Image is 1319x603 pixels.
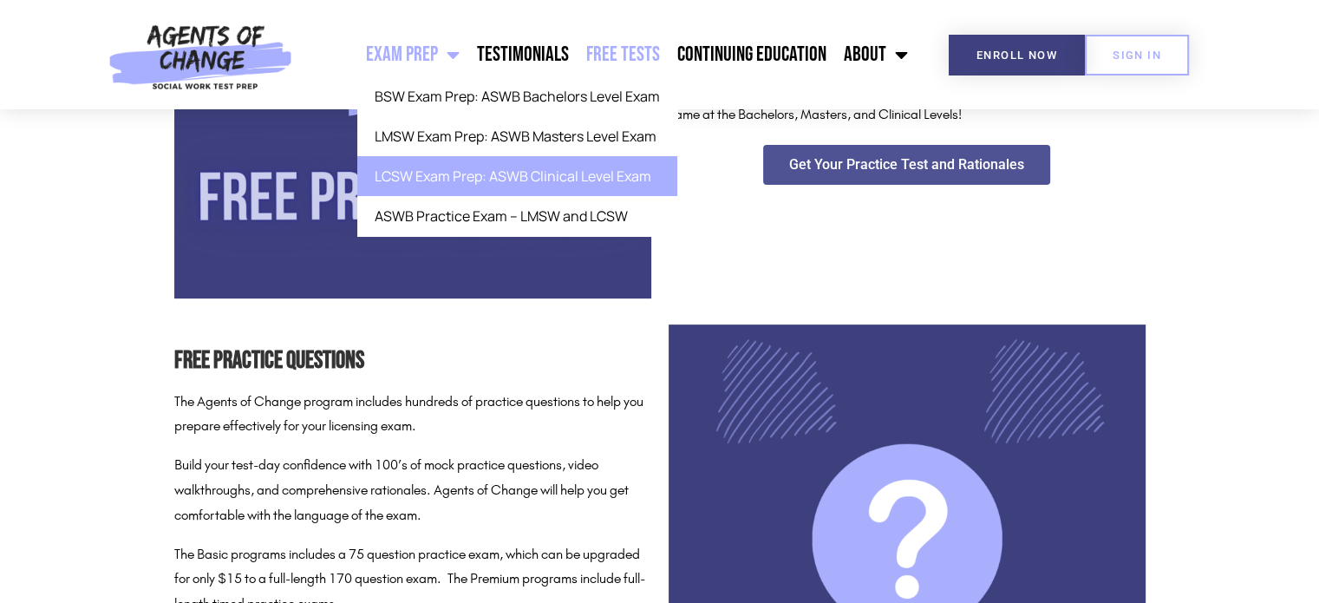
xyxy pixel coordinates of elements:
[835,33,917,76] a: About
[357,33,468,76] a: Exam Prep
[357,76,677,236] ul: Exam Prep
[763,145,1050,185] a: Get Your Practice Test and Rationales
[578,33,669,76] a: Free Tests
[789,158,1024,172] span: Get Your Practice Test and Rationales
[1113,49,1161,61] span: SIGN IN
[976,49,1057,61] span: Enroll Now
[174,342,651,381] h2: Free Practice Questions
[357,156,677,196] a: LCSW Exam Prep: ASWB Clinical Level Exam
[301,33,917,76] nav: Menu
[174,390,651,440] p: The Agents of Change program includes hundreds of practice questions to help you prepare effectiv...
[174,453,651,528] p: Build your test-day confidence with 100’s of mock practice questions, video walkthroughs, and com...
[357,196,677,236] a: ASWB Practice Exam – LMSW and LCSW
[949,35,1085,75] a: Enroll Now
[669,33,835,76] a: Continuing Education
[1085,35,1189,75] a: SIGN IN
[357,116,677,156] a: LMSW Exam Prep: ASWB Masters Level Exam
[468,33,578,76] a: Testimonials
[357,76,677,116] a: BSW Exam Prep: ASWB Bachelors Level Exam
